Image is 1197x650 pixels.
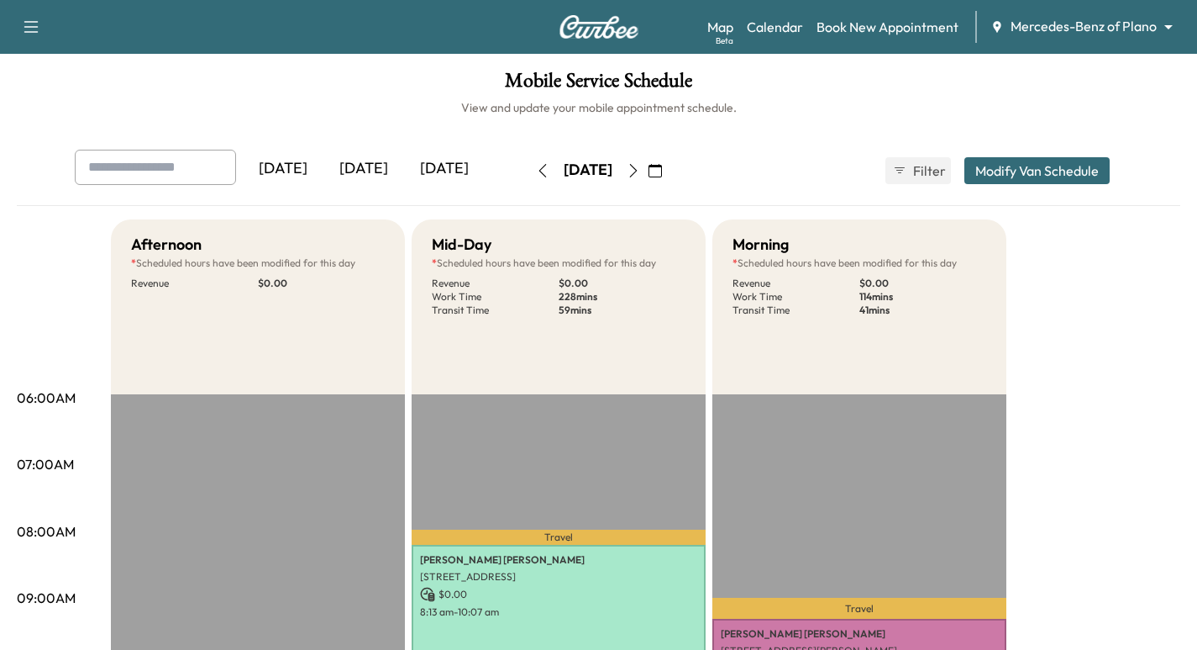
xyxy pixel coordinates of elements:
p: Transit Time [432,304,559,317]
p: 8:13 am - 10:07 am [420,605,697,619]
p: 228 mins [559,290,685,304]
p: [PERSON_NAME] [PERSON_NAME] [721,627,998,641]
div: [DATE] [564,160,612,181]
p: Revenue [131,277,258,290]
div: [DATE] [323,150,404,188]
p: [PERSON_NAME] [PERSON_NAME] [420,553,697,567]
div: Beta [716,34,733,47]
p: 41 mins [859,304,986,317]
button: Filter [885,157,951,184]
div: [DATE] [404,150,485,188]
p: $ 0.00 [559,277,685,290]
p: Work Time [432,290,559,304]
a: Book New Appointment [816,17,958,37]
p: Travel [712,598,1006,620]
span: Mercedes-Benz of Plano [1011,17,1157,36]
p: Scheduled hours have been modified for this day [131,256,385,270]
p: Travel [412,530,706,544]
p: $ 0.00 [859,277,986,290]
p: 09:00AM [17,588,76,608]
a: MapBeta [707,17,733,37]
p: $ 0.00 [420,587,697,602]
p: 06:00AM [17,388,76,408]
p: Revenue [732,277,859,290]
p: 07:00AM [17,454,74,474]
span: Filter [913,161,943,181]
p: $ 0.00 [258,277,385,290]
img: Curbee Logo [559,15,639,39]
p: 08:00AM [17,521,76,542]
a: Calendar [747,17,803,37]
p: [STREET_ADDRESS] [420,570,697,584]
h5: Morning [732,233,789,256]
p: 59 mins [559,304,685,317]
button: Modify Van Schedule [964,157,1110,184]
h5: Mid-Day [432,233,491,256]
h5: Afternoon [131,233,202,256]
p: 114 mins [859,290,986,304]
h6: View and update your mobile appointment schedule. [17,99,1180,116]
p: Scheduled hours have been modified for this day [732,256,986,270]
h1: Mobile Service Schedule [17,71,1180,99]
p: Work Time [732,290,859,304]
p: Transit Time [732,304,859,317]
p: Scheduled hours have been modified for this day [432,256,685,270]
div: [DATE] [243,150,323,188]
p: Revenue [432,277,559,290]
